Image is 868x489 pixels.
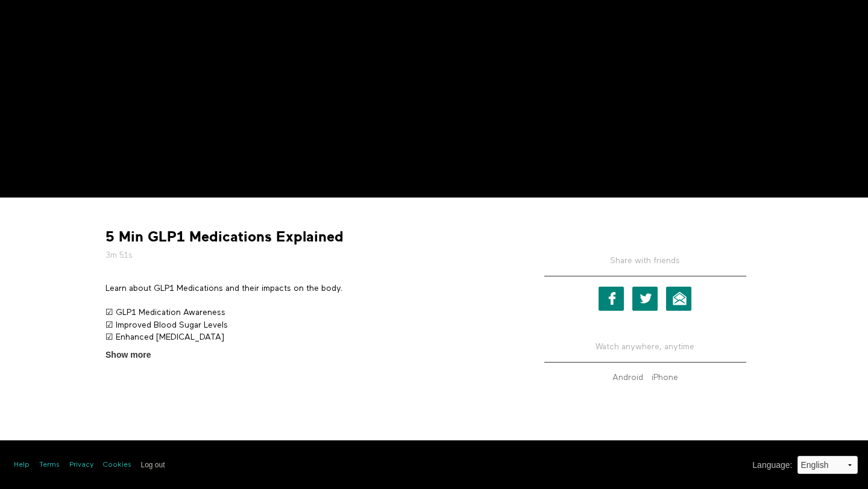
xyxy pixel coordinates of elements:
[544,255,746,276] h5: Share with friends
[105,228,344,246] strong: 5 Min GLP1 Medications Explained
[39,460,60,470] a: Terms
[141,461,165,469] input: Log out
[105,349,151,361] span: Show more
[105,282,509,294] p: Learn about GLP1 Medications and their impacts on the body.
[666,287,691,311] a: Email
[652,373,678,382] strong: iPhone
[599,287,624,311] a: Facebook
[632,287,658,311] a: Twitter
[69,460,93,470] a: Privacy
[649,373,681,382] a: iPhone
[105,249,509,261] h5: 3m 51s
[544,332,746,363] h5: Watch anywhere, anytime
[105,307,509,380] p: ☑ GLP1 Medication Awareness ☑ Improved Blood Sugar Levels ☑ Enhanced [MEDICAL_DATA] ✎ Learn The F...
[14,460,30,470] a: Help
[609,373,646,382] a: Android
[612,373,643,382] strong: Android
[752,459,792,472] label: Language :
[103,460,131,470] a: Cookies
